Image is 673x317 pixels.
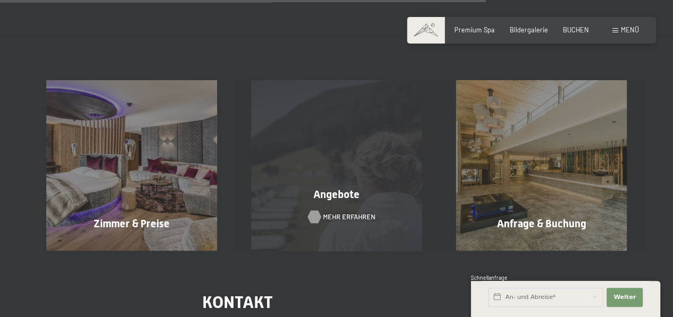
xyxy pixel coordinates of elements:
span: Anfrage & Buchung [497,217,586,229]
a: BUCHEN [563,25,589,34]
span: Menü [621,25,639,34]
span: Schnellanfrage [471,275,508,281]
span: Mehr erfahren [323,212,376,221]
a: Geschenksidee Angebote Mehr erfahren [234,80,439,251]
a: Premium Spa [454,25,495,34]
a: Geschenksidee Anfrage & Buchung [439,80,644,251]
a: Geschenksidee Zimmer & Preise [29,80,234,251]
span: Kontakt [202,292,273,312]
a: Bildergalerie [510,25,548,34]
span: Weiter [613,293,636,302]
span: Angebote [313,187,360,200]
button: Weiter [606,288,643,307]
span: Zimmer & Preise [94,217,170,229]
